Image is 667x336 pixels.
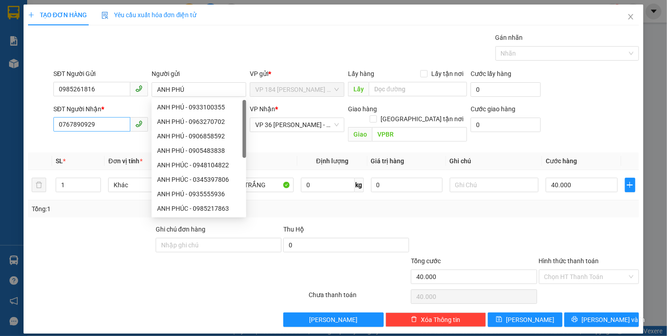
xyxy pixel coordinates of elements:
[428,69,467,79] span: Lấy tận nơi
[157,146,241,156] div: ANH PHÚ - 0905483838
[564,312,639,327] button: printer[PERSON_NAME] và In
[471,118,541,132] input: Cước giao hàng
[108,157,142,165] span: Đơn vị tính
[348,70,374,77] span: Lấy hàng
[56,157,63,165] span: SL
[156,226,205,233] label: Ghi chú đơn hàng
[446,152,543,170] th: Ghi chú
[28,12,34,18] span: plus
[152,158,246,172] div: ANH PHÚC - 0948104822
[495,34,523,41] label: Gán nhãn
[546,157,577,165] span: Cước hàng
[53,104,148,114] div: SĐT Người Nhận
[157,117,241,127] div: ANH PHÚ - 0963270702
[32,204,258,214] div: Tổng: 1
[450,178,539,192] input: Ghi Chú
[348,127,372,142] span: Giao
[372,127,467,142] input: Dọc đường
[377,114,467,124] span: [GEOGRAPHIC_DATA] tận nơi
[32,178,46,192] button: delete
[114,178,192,192] span: Khác
[471,70,511,77] label: Cước lấy hàng
[471,82,541,97] input: Cước lấy hàng
[53,69,148,79] div: SĐT Người Gửi
[205,178,294,192] input: VD: Bàn, Ghế
[157,160,241,170] div: ANH PHÚC - 0948104822
[496,316,502,323] span: save
[371,157,405,165] span: Giá trị hàng
[157,102,241,112] div: ANH PHÚ - 0933100355
[157,175,241,185] div: ANH PHÚC - 0345397806
[157,131,241,141] div: ANH PHÚ - 0906858592
[618,5,643,30] button: Close
[152,69,246,79] div: Người gửi
[152,201,246,216] div: ANH PHÚC - 0985217863
[152,114,246,129] div: ANH PHÚ - 0963270702
[152,100,246,114] div: ANH PHÚ - 0933100355
[625,181,635,189] span: plus
[411,257,441,265] span: Tổng cước
[355,178,364,192] span: kg
[411,316,417,323] span: delete
[539,257,599,265] label: Hình thức thanh toán
[93,180,99,185] span: up
[627,13,634,20] span: close
[152,129,246,143] div: ANH PHÚ - 0906858592
[91,185,100,192] span: Decrease Value
[250,105,275,113] span: VP Nhận
[488,312,562,327] button: save[PERSON_NAME]
[255,83,339,96] span: VP 184 Nguyễn Văn Trỗi - HCM
[135,85,143,92] span: phone
[471,105,515,113] label: Cước giao hàng
[369,82,467,96] input: Dọc đường
[506,315,554,325] span: [PERSON_NAME]
[28,11,87,19] span: TẠO ĐƠN HÀNG
[386,312,486,327] button: deleteXóa Thông tin
[348,105,377,113] span: Giao hàng
[316,157,348,165] span: Định lượng
[91,178,100,185] span: Increase Value
[93,186,99,191] span: down
[101,12,109,19] img: icon
[152,187,246,201] div: ANH PHÚ - 0935555936
[625,178,636,192] button: plus
[157,189,241,199] div: ANH PHÚ - 0935555936
[572,316,578,323] span: printer
[283,312,384,327] button: [PERSON_NAME]
[101,11,197,19] span: Yêu cầu xuất hóa đơn điện tử
[283,226,304,233] span: Thu Hộ
[581,315,645,325] span: [PERSON_NAME] và In
[310,315,358,325] span: [PERSON_NAME]
[157,203,241,213] div: ANH PHÚC - 0985217863
[308,290,410,306] div: Chưa thanh toán
[255,118,339,132] span: VP 36 Lê Thành Duy - Bà Rịa
[152,172,246,187] div: ANH PHÚC - 0345397806
[250,69,344,79] div: VP gửi
[371,178,443,192] input: 0
[156,238,281,252] input: Ghi chú đơn hàng
[421,315,460,325] span: Xóa Thông tin
[348,82,369,96] span: Lấy
[135,120,143,128] span: phone
[152,143,246,158] div: ANH PHÚ - 0905483838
